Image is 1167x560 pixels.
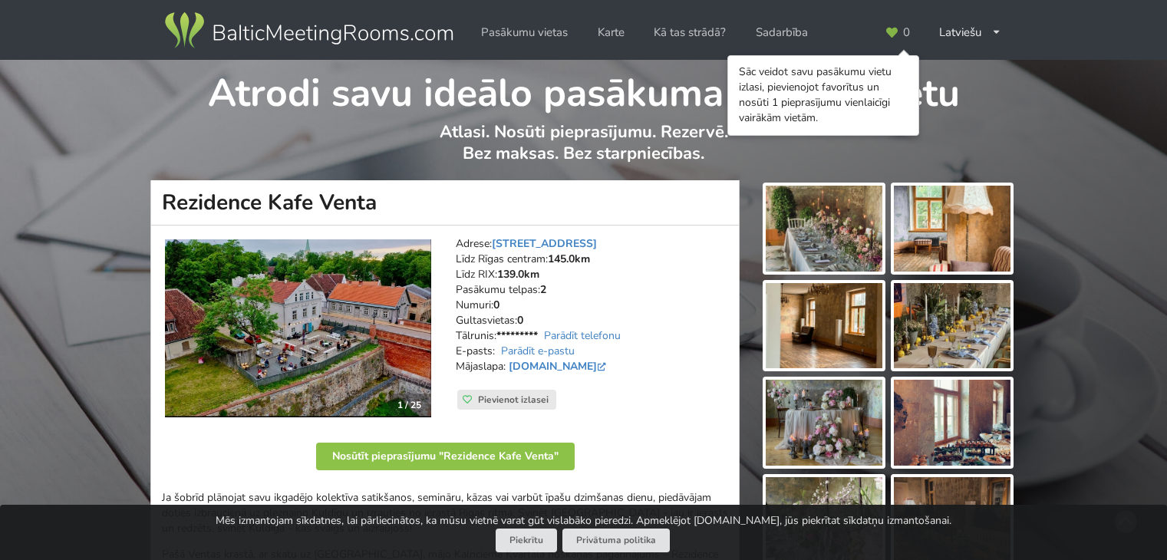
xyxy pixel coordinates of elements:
span: 0 [903,27,910,38]
div: Sāc veidot savu pasākumu vietu izlasi, pievienojot favorītus un nosūti 1 pieprasījumu vienlaicīgi... [739,64,908,126]
span: Pievienot izlasei [478,394,549,406]
strong: 0 [493,298,499,312]
img: Rezidence Kafe Venta | Kuldīga | Pasākumu vieta - galerijas bilde [894,186,1010,272]
button: Nosūtīt pieprasījumu "Rezidence Kafe Venta" [316,443,575,470]
div: Latviešu [928,18,1012,48]
strong: 139.0km [497,267,539,282]
p: Ja šobrīd plānojat savu ikgadējo kolektīva satikšanos, semināru, kāzas vai varbūt īpašu dzimšanas... [162,490,728,536]
a: Karte [587,18,635,48]
img: Rezidence Kafe Venta | Kuldīga | Pasākumu vieta - galerijas bilde [894,380,1010,466]
a: Privātuma politika [562,529,670,552]
a: [STREET_ADDRESS] [492,236,597,251]
h1: Rezidence Kafe Venta [150,180,740,226]
a: Neierastas vietas | Kuldīga | Rezidence Kafe Venta 1 / 25 [165,239,431,418]
img: Rezidence Kafe Venta | Kuldīga | Pasākumu vieta - galerijas bilde [766,186,882,272]
strong: 0 [517,313,523,328]
strong: 2 [540,282,546,297]
a: Sadarbība [745,18,819,48]
a: Parādīt telefonu [544,328,621,343]
button: Piekrītu [496,529,557,552]
img: Baltic Meeting Rooms [162,9,456,52]
p: Atlasi. Nosūti pieprasījumu. Rezervē. Bez maksas. Bez starpniecības. [151,121,1016,180]
a: [DOMAIN_NAME] [509,359,609,374]
img: Rezidence Kafe Venta | Kuldīga | Pasākumu vieta - galerijas bilde [766,380,882,466]
a: Parādīt e-pastu [501,344,575,358]
img: Rezidence Kafe Venta | Kuldīga | Pasākumu vieta - galerijas bilde [894,283,1010,369]
a: Pasākumu vietas [470,18,579,48]
img: Rezidence Kafe Venta | Kuldīga | Pasākumu vieta - galerijas bilde [766,283,882,369]
strong: 145.0km [548,252,590,266]
a: Kā tas strādā? [643,18,737,48]
h1: Atrodi savu ideālo pasākuma norises vietu [151,60,1016,118]
address: Adrese: Līdz Rīgas centram: Līdz RIX: Pasākumu telpas: Numuri: Gultasvietas: Tālrunis: E-pasts: M... [456,236,728,390]
img: Neierastas vietas | Kuldīga | Rezidence Kafe Venta [165,239,431,418]
div: 1 / 25 [388,394,430,417]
